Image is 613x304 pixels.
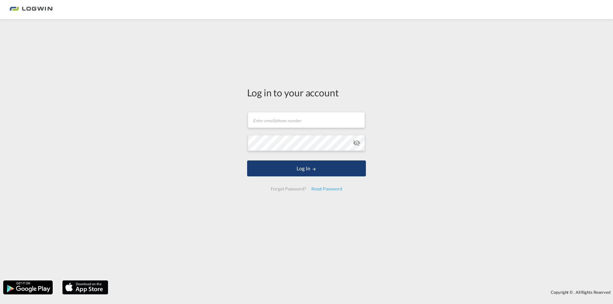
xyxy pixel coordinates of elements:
div: Copyright © . All Rights Reserved [111,287,613,298]
div: Log in to your account [247,86,366,99]
div: Forgot Password? [268,183,308,195]
img: apple.png [62,280,109,295]
input: Enter email/phone number [248,112,365,128]
div: Reset Password [309,183,345,195]
img: bc73a0e0d8c111efacd525e4c8ad7d32.png [10,3,53,17]
button: LOGIN [247,160,366,176]
img: google.png [3,280,53,295]
md-icon: icon-eye-off [353,139,360,147]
